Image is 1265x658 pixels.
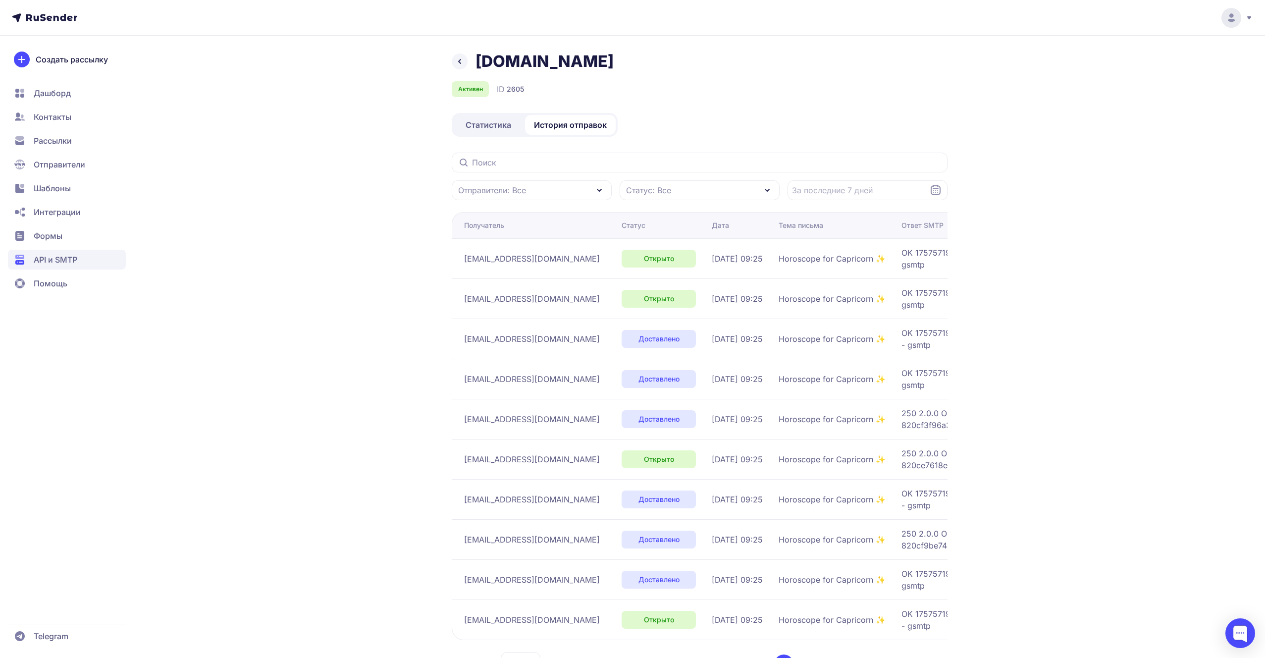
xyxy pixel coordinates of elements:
[507,84,524,94] span: 2605
[712,333,763,345] span: [DATE] 09:25
[712,413,763,425] span: [DATE] 09:25
[34,254,77,266] span: API и SMTP
[36,54,108,65] span: Создать рассылку
[458,184,526,196] span: Отправители: Все
[712,493,763,505] span: [DATE] 09:25
[901,327,1149,351] span: OK 1757571931 2adb3069b0e04-56e593db5e3si240714e87.138 - gsmtp
[779,373,886,385] span: Horoscope for Capricorn ✨
[464,333,600,345] span: [EMAIL_ADDRESS][DOMAIN_NAME]
[34,277,67,289] span: Помощь
[712,253,763,265] span: [DATE] 09:25
[497,83,524,95] div: ID
[626,184,671,196] span: Статус: Все
[901,447,1149,471] span: 250 2.0.0 OK 1757571930 af79cd13be357-820ce7618e2si26411985a.326 - gsmtp
[779,220,823,230] div: Тема письма
[779,493,886,505] span: Horoscope for Capricorn ✨
[644,254,674,264] span: Открыто
[779,614,886,626] span: Horoscope for Capricorn ✨
[901,220,944,230] div: Ответ SMTP
[788,180,948,200] input: Datepicker input
[638,494,680,504] span: Доставлено
[644,615,674,625] span: Открыто
[901,287,1149,311] span: OK 1757571931 38308e7fff4ca-34f1c9acbf3si1805381fa.423 - gsmtp
[901,528,1149,551] span: 250 2.0.0 OK 1757571929 af79cd13be357-820cf9be748si27770485a.776 - gsmtp
[779,253,886,265] span: Horoscope for Capricorn ✨
[638,334,680,344] span: Доставлено
[901,608,1149,632] span: OK 1757571929 2adb3069b0e04-56e62194711si232589e87.508 - gsmtp
[464,534,600,546] span: [EMAIL_ADDRESS][DOMAIN_NAME]
[464,293,600,305] span: [EMAIL_ADDRESS][DOMAIN_NAME]
[464,493,600,505] span: [EMAIL_ADDRESS][DOMAIN_NAME]
[779,413,886,425] span: Horoscope for Capricorn ✨
[901,367,1149,391] span: OK 1757571931 38308e7fff4ca-34f1c1097d9si1711671fa.289 - gsmtp
[464,373,600,385] span: [EMAIL_ADDRESS][DOMAIN_NAME]
[34,206,81,218] span: Интеграции
[644,294,674,304] span: Открыто
[779,293,886,305] span: Horoscope for Capricorn ✨
[464,220,504,230] div: Получатель
[34,230,62,242] span: Формы
[712,293,763,305] span: [DATE] 09:25
[901,568,1149,592] span: OK 1757571929 38308e7fff4ca-34f1c9adde3si1708551fa.446 - gsmtp
[454,115,523,135] a: Статистика
[901,407,1149,431] span: 250 2.0.0 OK 1757571930 af79cd13be357-820cf3f96a3si27417385a.631 - gsmtp
[452,153,948,172] input: Поиск
[638,575,680,585] span: Доставлено
[638,535,680,545] span: Доставлено
[464,453,600,465] span: [EMAIL_ADDRESS][DOMAIN_NAME]
[34,135,72,147] span: Рассылки
[464,614,600,626] span: [EMAIL_ADDRESS][DOMAIN_NAME]
[8,626,126,646] a: Telegram
[34,111,71,123] span: Контакты
[644,454,674,464] span: Открыто
[779,574,886,586] span: Horoscope for Capricorn ✨
[712,574,763,586] span: [DATE] 09:25
[712,373,763,385] span: [DATE] 09:25
[464,413,600,425] span: [EMAIL_ADDRESS][DOMAIN_NAME]
[34,630,68,642] span: Telegram
[458,85,483,93] span: Активен
[712,453,763,465] span: [DATE] 09:25
[534,119,607,131] span: История отправок
[34,159,85,170] span: Отправители
[464,574,600,586] span: [EMAIL_ADDRESS][DOMAIN_NAME]
[712,220,729,230] div: Дата
[475,52,614,71] h1: [DOMAIN_NAME]
[622,220,645,230] div: Статус
[901,247,1149,271] span: OK 1757571931 38308e7fff4ca-34f1d25027dsi1776271fa.542 - gsmtp
[712,614,763,626] span: [DATE] 09:25
[525,115,616,135] a: История отправок
[638,414,680,424] span: Доставлено
[779,333,886,345] span: Horoscope for Capricorn ✨
[779,453,886,465] span: Horoscope for Capricorn ✨
[638,374,680,384] span: Доставлено
[464,253,600,265] span: [EMAIL_ADDRESS][DOMAIN_NAME]
[466,119,511,131] span: Статистика
[712,534,763,546] span: [DATE] 09:25
[901,488,1149,511] span: OK 1757571929 2adb3069b0e04-56e62c1cbbdsi234169e87.588 - gsmtp
[34,182,71,194] span: Шаблоны
[779,534,886,546] span: Horoscope for Capricorn ✨
[34,87,71,99] span: Дашборд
